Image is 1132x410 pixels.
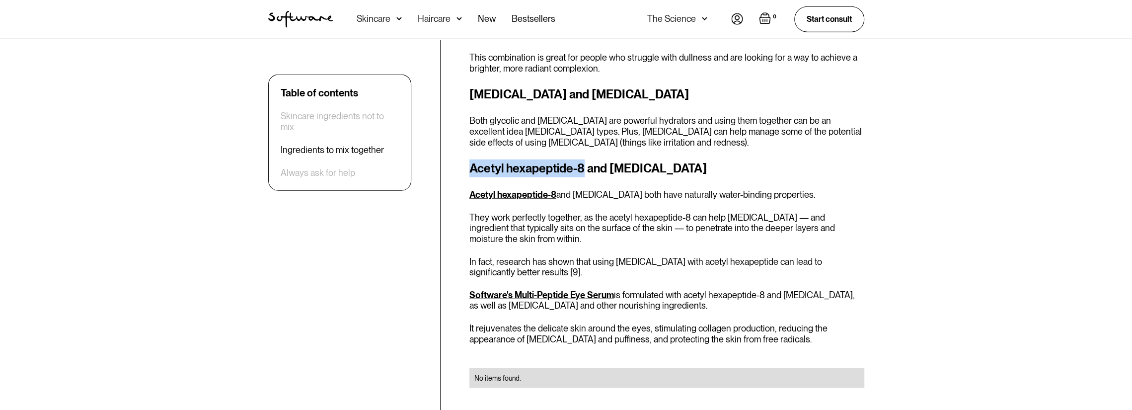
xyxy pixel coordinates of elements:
[469,85,864,103] h3: [MEDICAL_DATA] and [MEDICAL_DATA]
[469,52,864,74] p: This combination is great for people who struggle with dullness and are looking for a way to achi...
[469,290,864,311] p: is formulated with acetyl hexapeptide-8 and [MEDICAL_DATA], as well as [MEDICAL_DATA] and other n...
[469,115,864,148] p: Both glycolic and [MEDICAL_DATA] are powerful hydrators and using them together can be an excelle...
[469,290,614,300] a: Software's Multi-Peptide Eye Serum
[469,189,864,200] p: and [MEDICAL_DATA] both have naturally water-binding properties.
[281,167,355,178] a: Always ask for help
[794,6,864,32] a: Start consult
[281,145,384,156] a: Ingredients to mix together
[469,160,864,177] h3: Acetyl hexapeptide-8 and [MEDICAL_DATA]
[469,189,556,200] a: Acetyl hexapeptide-8
[268,11,333,28] a: home
[281,87,358,99] div: Table of contents
[268,11,333,28] img: Software Logo
[357,14,390,24] div: Skincare
[469,256,864,278] p: In fact, research has shown that using [MEDICAL_DATA] with acetyl hexapeptide can lead to signifi...
[474,373,859,383] div: No items found.
[456,14,462,24] img: arrow down
[469,212,864,245] p: They work perfectly together, as the acetyl hexapeptide-8 can help [MEDICAL_DATA] — and ingredien...
[418,14,451,24] div: Haircare
[281,111,399,132] a: Skincare ingredients not to mix
[647,14,696,24] div: The Science
[396,14,402,24] img: arrow down
[759,12,778,26] a: Open empty cart
[771,12,778,21] div: 0
[702,14,707,24] img: arrow down
[469,323,864,344] p: It rejuvenates the delicate skin around the eyes, stimulating collagen production, reducing the a...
